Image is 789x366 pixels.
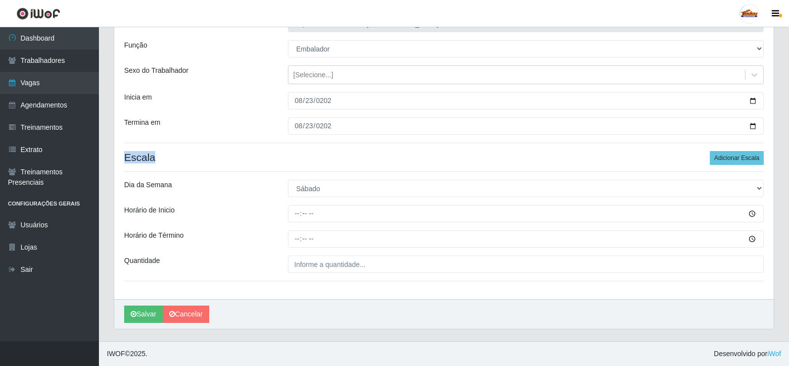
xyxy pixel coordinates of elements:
img: CoreUI Logo [16,7,60,20]
a: iWof [767,350,781,358]
a: Cancelar [163,306,209,323]
button: Salvar [124,306,163,323]
input: 00/00/0000 [288,117,764,135]
label: Quantidade [124,256,160,266]
label: Sexo do Trabalhador [124,65,188,76]
span: IWOF [107,350,125,358]
h4: Escala [124,151,764,163]
label: Função [124,40,147,51]
label: Horário de Inicio [124,205,175,215]
div: [Selecione...] [293,70,333,80]
input: 00:00 [288,230,764,248]
input: 00/00/0000 [288,92,764,109]
label: Dia da Semana [124,180,172,190]
label: Termina em [124,117,160,128]
input: Informe a quantidade... [288,256,764,273]
input: 00:00 [288,205,764,222]
label: Horário de Término [124,230,184,241]
span: Desenvolvido por [714,349,781,359]
button: Adicionar Escala [710,151,764,165]
span: © 2025 . [107,349,147,359]
label: Inicia em [124,92,152,103]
